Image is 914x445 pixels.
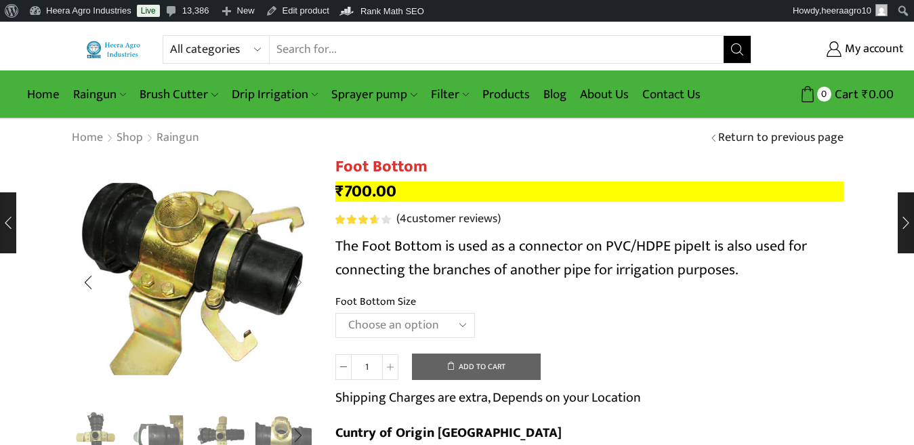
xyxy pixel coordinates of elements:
[225,79,325,110] a: Drip Irrigation
[862,84,894,105] bdi: 0.00
[335,421,562,444] b: Cuntry of Origin [GEOGRAPHIC_DATA]
[71,129,104,147] a: Home
[424,79,476,110] a: Filter
[20,79,66,110] a: Home
[821,5,871,16] span: heeraagro10
[335,294,416,310] label: Foot Bottom Size
[772,37,904,62] a: My account
[573,79,636,110] a: About Us
[412,354,541,381] button: Add to cart
[360,6,424,16] span: Rank Math SEO
[817,87,831,101] span: 0
[71,129,200,147] nav: Breadcrumb
[765,82,894,107] a: 0 Cart ₹0.00
[71,157,315,401] div: 6 / 8
[281,266,315,299] div: Next slide
[396,211,501,228] a: (4customer reviews)
[476,79,537,110] a: Products
[270,36,724,63] input: Search for...
[335,177,396,205] bdi: 700.00
[335,215,390,224] div: Rated 3.75 out of 5
[718,129,844,147] a: Return to previous page
[71,266,105,299] div: Previous slide
[352,354,382,380] input: Product quantity
[335,215,377,224] span: Rated out of 5 based on customer ratings
[116,129,144,147] a: Shop
[831,85,858,104] span: Cart
[335,177,344,205] span: ₹
[335,215,393,224] span: 4
[156,129,200,147] a: Raingun
[335,157,844,177] h1: Foot Bottom
[335,387,641,408] p: Shipping Charges are extra, Depends on your Location
[66,79,133,110] a: Raingun
[335,234,807,282] span: It is also used for connecting the branches of another pipe for irrigation purposes.
[842,41,904,58] span: My account
[537,79,573,110] a: Blog
[325,79,423,110] a: Sprayer pump
[137,5,160,17] a: Live
[133,79,224,110] a: Brush Cutter
[636,79,707,110] a: Contact Us
[335,234,701,259] span: The Foot Bottom is used as a connector on PVC/HDPE pipe
[400,209,407,229] span: 4
[724,36,751,63] button: Search button
[862,84,869,105] span: ₹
